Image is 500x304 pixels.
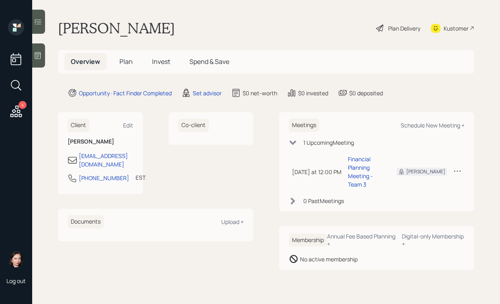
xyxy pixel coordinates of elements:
div: Plan Delivery [388,24,420,33]
div: Edit [123,121,133,129]
div: Set advisor [193,89,222,97]
span: Plan [119,57,133,66]
div: Schedule New Meeting + [401,121,465,129]
div: EST [136,173,146,182]
div: [PHONE_NUMBER] [79,174,129,182]
h6: Client [68,119,89,132]
h6: Membership [289,234,327,247]
span: Invest [152,57,170,66]
div: $0 deposited [349,89,383,97]
div: Annual Fee Based Planning + [327,232,396,248]
img: aleksandra-headshot.png [8,251,24,267]
div: Opportunity · Fact Finder Completed [79,89,172,97]
h6: Documents [68,215,104,228]
h6: Co-client [178,119,209,132]
div: Financial Planning Meeting - Team 3 [348,155,384,189]
div: Log out [6,277,26,285]
div: 0 Past Meeting s [303,197,344,205]
div: [EMAIL_ADDRESS][DOMAIN_NAME] [79,152,133,168]
div: [DATE] at 12:00 PM [292,168,342,176]
div: No active membership [300,255,358,263]
div: Upload + [221,218,244,226]
div: $0 invested [298,89,328,97]
span: Overview [71,57,100,66]
span: Spend & Save [189,57,229,66]
h6: [PERSON_NAME] [68,138,133,145]
h1: [PERSON_NAME] [58,19,175,37]
div: 1 Upcoming Meeting [303,138,354,147]
div: 4 [19,101,27,109]
div: $0 net-worth [243,89,277,97]
h6: Meetings [289,119,319,132]
div: Digital-only Membership + [402,232,465,248]
div: Kustomer [444,24,469,33]
div: [PERSON_NAME] [406,168,445,175]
